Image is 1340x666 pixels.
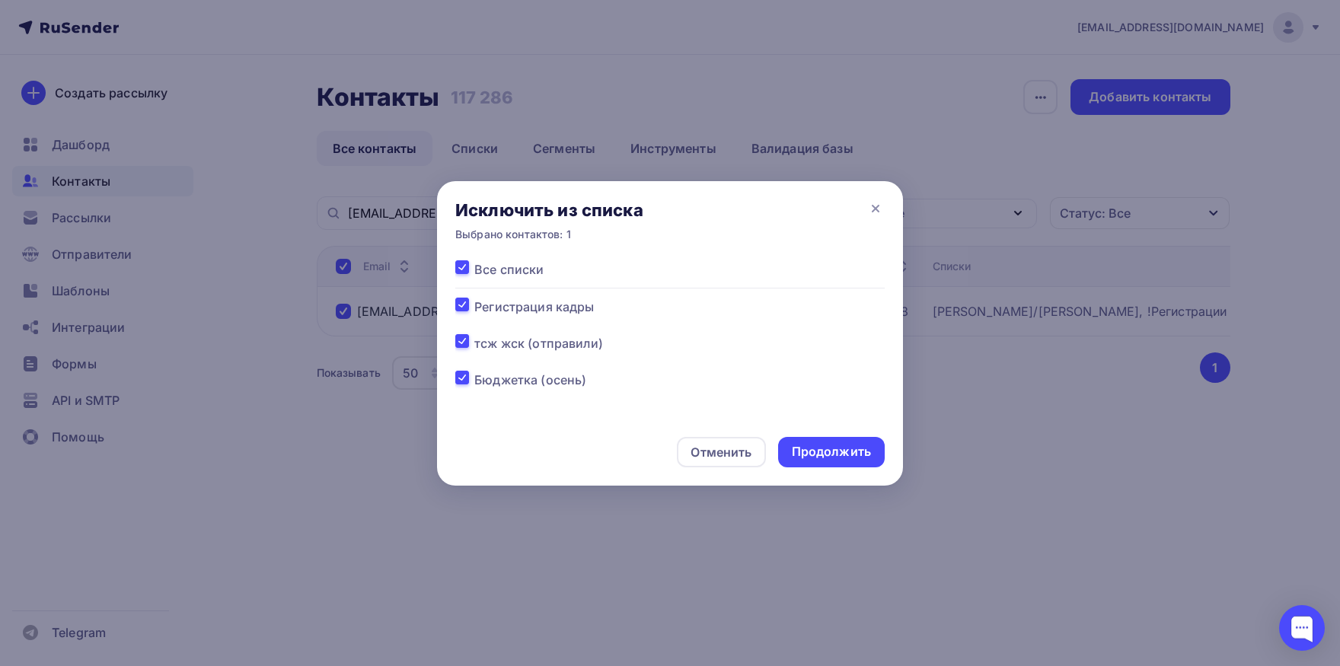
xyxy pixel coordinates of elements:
div: Исключить из списка [455,199,643,221]
span: Все списки [474,260,544,279]
div: Выбрано контактов: 1 [455,227,643,242]
span: Бюджетка (осень) [474,371,586,389]
span: тсж жск (отправили) [474,334,603,352]
span: Регистрация кадры [474,298,594,316]
div: Отменить [691,443,751,461]
div: Продолжить [792,443,871,460]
